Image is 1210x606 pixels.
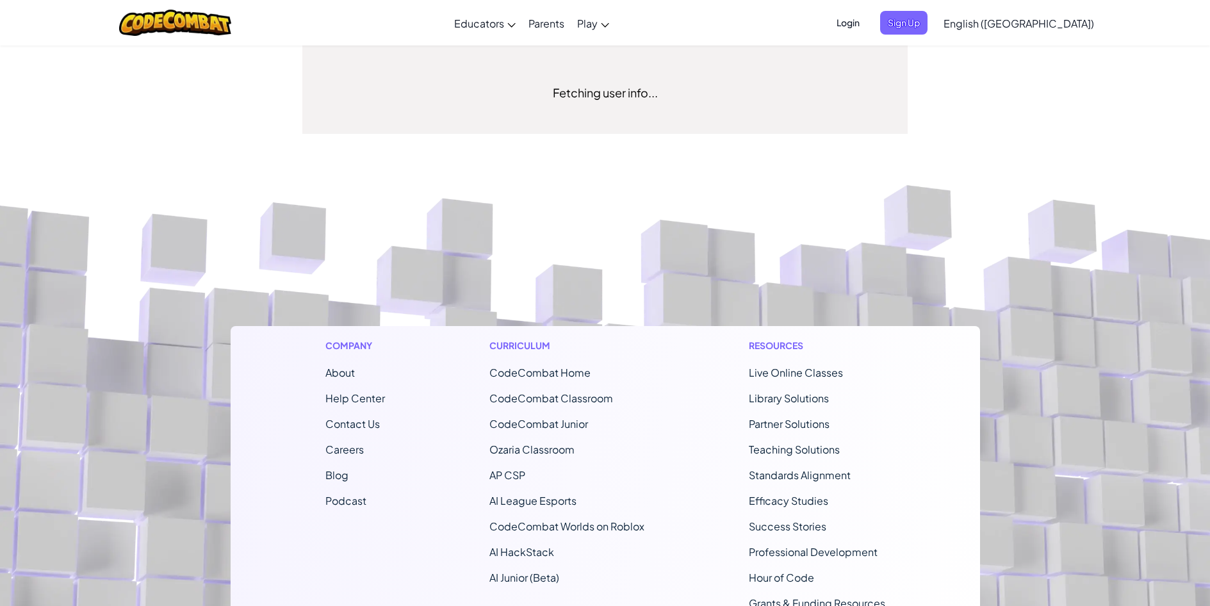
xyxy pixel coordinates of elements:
[489,339,644,352] h1: Curriculum
[749,545,878,559] a: Professional Development
[454,17,504,30] span: Educators
[749,366,843,379] a: Live Online Classes
[489,417,588,430] a: CodeCombat Junior
[489,571,559,584] a: AI Junior (Beta)
[489,520,644,533] a: CodeCombat Worlds on Roblox
[749,468,851,482] a: Standards Alignment
[322,83,888,102] div: Fetching user info...
[325,417,380,430] span: Contact Us
[489,443,575,456] a: Ozaria Classroom
[522,6,571,40] a: Parents
[489,494,576,507] a: AI League Esports
[325,366,355,379] a: About
[489,366,591,379] span: CodeCombat Home
[749,494,828,507] a: Efficacy Studies
[749,339,885,352] h1: Resources
[937,6,1100,40] a: English ([GEOGRAPHIC_DATA])
[749,443,840,456] a: Teaching Solutions
[749,417,830,430] a: Partner Solutions
[489,391,613,405] a: CodeCombat Classroom
[325,494,366,507] a: Podcast
[448,6,522,40] a: Educators
[325,443,364,456] a: Careers
[749,391,829,405] a: Library Solutions
[749,520,826,533] a: Success Stories
[119,10,231,36] img: CodeCombat logo
[489,468,525,482] a: AP CSP
[571,6,616,40] a: Play
[880,11,928,35] button: Sign Up
[829,11,867,35] button: Login
[749,571,814,584] a: Hour of Code
[489,545,554,559] a: AI HackStack
[325,468,348,482] a: Blog
[944,17,1094,30] span: English ([GEOGRAPHIC_DATA])
[577,17,598,30] span: Play
[325,339,385,352] h1: Company
[325,391,385,405] a: Help Center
